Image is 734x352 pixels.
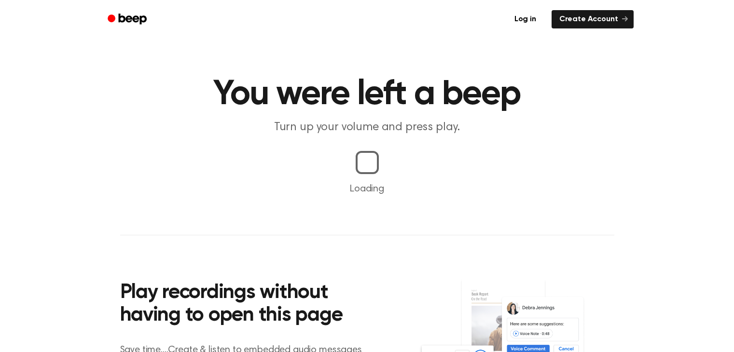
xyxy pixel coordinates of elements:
[120,77,614,112] h1: You were left a beep
[182,120,553,135] p: Turn up your volume and press play.
[12,182,722,196] p: Loading
[505,8,546,30] a: Log in
[120,282,380,327] h2: Play recordings without having to open this page
[101,10,155,29] a: Beep
[552,10,634,28] a: Create Account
